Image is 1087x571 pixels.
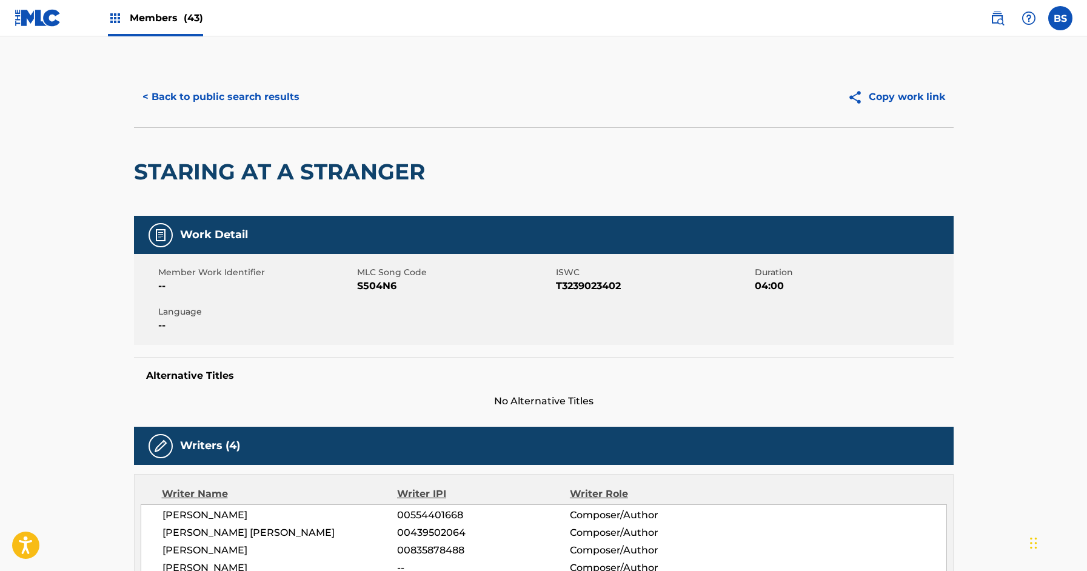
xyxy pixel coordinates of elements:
[153,439,168,453] img: Writers
[755,279,951,293] span: 04:00
[134,82,308,112] button: < Back to public search results
[570,526,727,540] span: Composer/Author
[357,266,553,279] span: MLC Song Code
[162,508,398,523] span: [PERSON_NAME]
[397,487,570,501] div: Writer IPI
[15,9,61,27] img: MLC Logo
[556,266,752,279] span: ISWC
[162,487,398,501] div: Writer Name
[158,318,354,333] span: --
[1030,525,1037,561] div: Drag
[180,439,240,453] h5: Writers (4)
[130,11,203,25] span: Members
[755,266,951,279] span: Duration
[184,12,203,24] span: (43)
[839,82,954,112] button: Copy work link
[134,394,954,409] span: No Alternative Titles
[1017,6,1041,30] div: Help
[1026,513,1087,571] iframe: Chat Widget
[990,11,1005,25] img: search
[556,279,752,293] span: T3239023402
[397,543,569,558] span: 00835878488
[397,508,569,523] span: 00554401668
[158,279,354,293] span: --
[357,279,553,293] span: S504N6
[158,266,354,279] span: Member Work Identifier
[570,543,727,558] span: Composer/Author
[570,508,727,523] span: Composer/Author
[1048,6,1072,30] div: User Menu
[153,228,168,242] img: Work Detail
[180,228,248,242] h5: Work Detail
[108,11,122,25] img: Top Rightsholders
[848,90,869,105] img: Copy work link
[162,526,398,540] span: [PERSON_NAME] [PERSON_NAME]
[985,6,1009,30] a: Public Search
[162,543,398,558] span: [PERSON_NAME]
[1053,378,1087,476] iframe: Resource Center
[1022,11,1036,25] img: help
[570,487,727,501] div: Writer Role
[158,306,354,318] span: Language
[397,526,569,540] span: 00439502064
[134,158,431,185] h2: STARING AT A STRANGER
[146,370,942,382] h5: Alternative Titles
